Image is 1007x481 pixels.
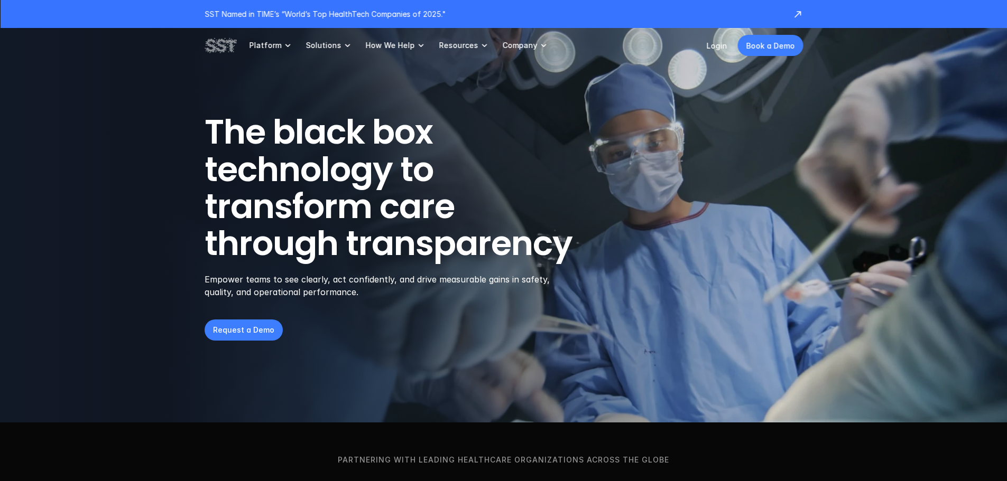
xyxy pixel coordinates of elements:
img: SST logo [205,36,236,54]
p: Request a Demo [213,324,274,335]
p: Empower teams to see clearly, act confidently, and drive measurable gains in safety, quality, and... [205,273,563,298]
a: Platform [249,28,293,63]
p: Book a Demo [746,40,794,51]
p: Platform [249,41,281,50]
a: Book a Demo [737,35,803,56]
p: SST Named in TIME’s “World’s Top HealthTech Companies of 2025." [205,8,782,20]
a: Login [706,41,727,50]
p: How We Help [365,41,414,50]
p: Resources [439,41,478,50]
h1: The black box technology to transform care through transparency [205,114,623,262]
p: Partnering with leading healthcare organizations across the globe [18,454,989,466]
a: Request a Demo [205,319,283,341]
p: Solutions [306,41,341,50]
p: Company [502,41,537,50]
